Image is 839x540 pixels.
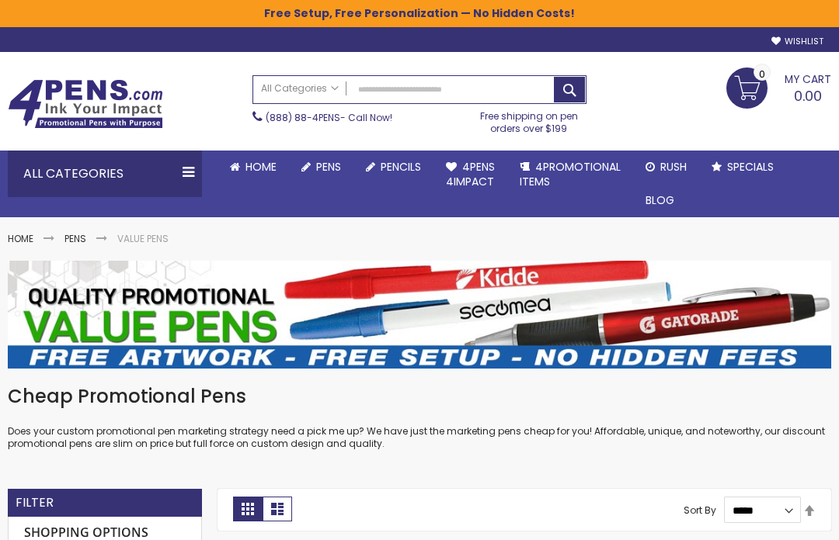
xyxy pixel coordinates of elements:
[8,384,831,450] div: Does your custom promotional pen marketing strategy need a pick me up? We have just the marketing...
[727,159,774,175] span: Specials
[471,104,587,135] div: Free shipping on pen orders over $199
[266,111,392,124] span: - Call Now!
[218,151,289,184] a: Home
[16,494,54,511] strong: Filter
[245,159,277,175] span: Home
[771,36,823,47] a: Wishlist
[507,151,633,199] a: 4PROMOTIONALITEMS
[520,159,621,189] span: 4PROMOTIONAL ITEMS
[660,159,687,175] span: Rush
[759,67,765,81] span: 0
[266,111,340,124] a: (888) 88-4PENS
[8,151,202,197] div: All Categories
[381,159,421,175] span: Pencils
[253,76,346,102] a: All Categories
[8,261,831,369] img: Value Pens
[117,232,169,245] strong: Value Pens
[446,159,495,189] span: 4Pens 4impact
[353,151,433,184] a: Pencils
[316,159,341,175] span: Pens
[8,79,163,129] img: 4Pens Custom Pens and Promotional Products
[794,86,822,106] span: 0.00
[633,184,687,217] a: Blog
[633,151,699,184] a: Rush
[261,82,339,95] span: All Categories
[433,151,507,199] a: 4Pens4impact
[699,151,786,184] a: Specials
[8,384,831,409] h1: Cheap Promotional Pens
[726,67,831,106] a: 0.00 0
[646,192,674,208] span: Blog
[684,504,716,517] label: Sort By
[64,232,86,245] a: Pens
[289,151,353,184] a: Pens
[233,497,263,521] strong: Grid
[8,232,33,245] a: Home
